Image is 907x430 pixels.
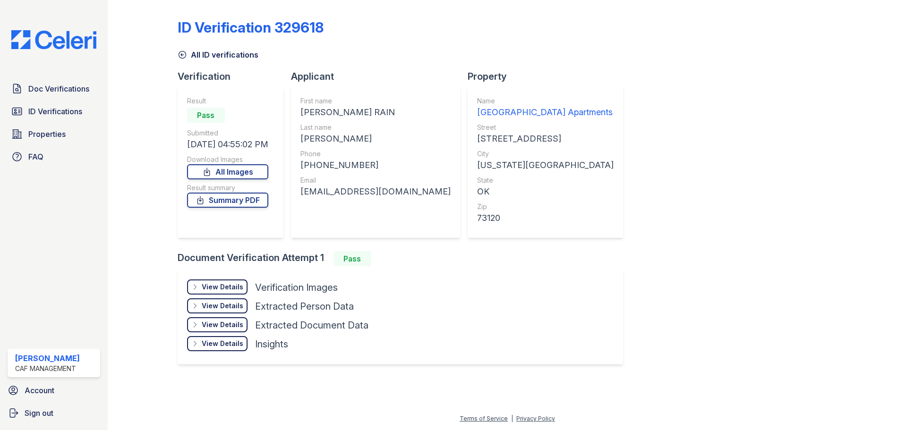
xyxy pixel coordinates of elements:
div: Street [477,123,614,132]
div: ID Verification 329618 [178,19,324,36]
a: All ID verifications [178,49,258,60]
div: Extracted Document Data [255,319,368,332]
div: Result summary [187,183,268,193]
a: Terms of Service [460,415,508,422]
a: ID Verifications [8,102,100,121]
div: View Details [202,339,243,348]
div: State [477,176,614,185]
div: Download Images [187,155,268,164]
div: Verification [178,70,291,83]
div: View Details [202,320,243,329]
div: Phone [300,149,451,159]
a: Sign out [4,404,104,422]
div: OK [477,185,614,198]
div: City [477,149,614,159]
a: All Images [187,164,268,179]
div: Extracted Person Data [255,300,354,313]
a: FAQ [8,147,100,166]
a: Summary PDF [187,193,268,208]
span: ID Verifications [28,106,82,117]
a: Properties [8,125,100,143]
div: Pass [187,108,225,123]
div: Email [300,176,451,185]
div: Name [477,96,614,106]
span: Doc Verifications [28,83,89,94]
span: Properties [28,128,66,140]
div: Document Verification Attempt 1 [178,251,631,266]
span: Account [25,385,54,396]
a: Doc Verifications [8,79,100,98]
div: View Details [202,282,243,292]
div: [EMAIL_ADDRESS][DOMAIN_NAME] [300,185,451,198]
a: Name [GEOGRAPHIC_DATA] Apartments [477,96,614,119]
div: [PERSON_NAME] [15,353,80,364]
div: | [511,415,513,422]
div: [STREET_ADDRESS] [477,132,614,145]
div: Property [468,70,631,83]
span: Sign out [25,407,53,419]
div: [DATE] 04:55:02 PM [187,138,268,151]
span: FAQ [28,151,43,162]
div: Submitted [187,128,268,138]
div: CAF Management [15,364,80,373]
div: 73120 [477,211,614,225]
div: Last name [300,123,451,132]
img: CE_Logo_Blue-a8612792a0a2168367f1c8372b55b34899dd931a85d93a1a3d3e32e68fde9ad4.png [4,30,104,49]
div: Insights [255,337,288,351]
div: [PERSON_NAME] RAIN [300,106,451,119]
a: Account [4,381,104,400]
div: Verification Images [255,281,338,294]
div: First name [300,96,451,106]
div: [US_STATE][GEOGRAPHIC_DATA] [477,159,614,172]
div: Result [187,96,268,106]
a: Privacy Policy [516,415,555,422]
div: Pass [334,251,371,266]
div: [PHONE_NUMBER] [300,159,451,172]
div: [GEOGRAPHIC_DATA] Apartments [477,106,614,119]
div: Zip [477,202,614,211]
div: View Details [202,301,243,311]
div: Applicant [291,70,468,83]
div: [PERSON_NAME] [300,132,451,145]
